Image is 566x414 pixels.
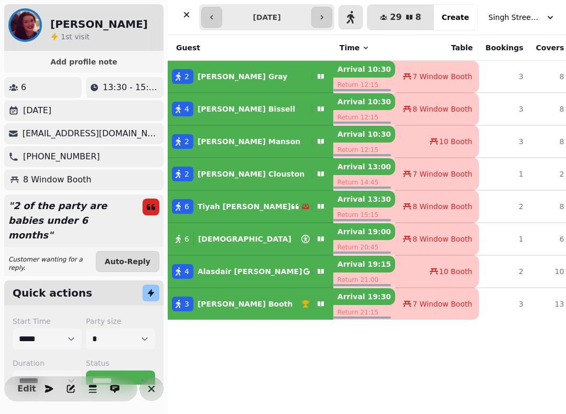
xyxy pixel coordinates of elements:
p: [EMAIL_ADDRESS][DOMAIN_NAME] [23,127,159,140]
button: 6[DEMOGRAPHIC_DATA] [168,226,333,252]
p: Return 12:15 [333,143,395,157]
p: Tiyah [PERSON_NAME] [198,201,291,212]
button: 2[PERSON_NAME] Clouston [168,161,333,187]
span: Singh Street Bruntsfield [488,12,541,23]
label: Start Time [13,316,82,326]
span: Auto-Reply [105,258,150,265]
span: Edit [20,385,33,393]
span: 10 Booth [439,136,472,147]
p: Customer wanting for a reply. [8,255,96,272]
p: Arrival 19:00 [333,223,395,240]
p: [PHONE_NUMBER] [23,150,100,163]
p: [DEMOGRAPHIC_DATA] [198,234,291,244]
p: Return 21:00 [333,273,395,287]
p: Arrival 19:15 [333,256,395,273]
span: 7 Window Booth [412,169,472,179]
button: Singh Street Bruntsfield [482,8,562,27]
p: 13:30 - 15:15 [103,81,159,94]
label: Party size [86,316,155,326]
td: 3 [479,93,529,125]
span: 6 [184,234,189,244]
span: 7 Window Booth [412,71,472,82]
th: Bookings [479,35,529,61]
p: Arrival 10:30 [333,93,395,110]
p: [PERSON_NAME] Bissell [198,104,295,114]
p: 6 [21,81,26,94]
p: Arrival 10:30 [333,126,395,143]
button: 298 [367,5,433,30]
th: Table [395,35,479,61]
td: 2 [479,190,529,223]
h2: Quick actions [13,286,92,300]
p: 8 Window Booth [23,173,91,186]
span: 7 Window Booth [412,299,472,309]
span: 4 [184,266,189,277]
p: visit [61,31,90,42]
span: 2 [184,136,189,147]
span: 1 [61,32,66,41]
button: 3[PERSON_NAME] Booth [168,291,333,317]
p: Arrival 13:30 [333,191,395,208]
p: [PERSON_NAME] Booth [198,299,293,309]
span: Add profile note [17,58,151,66]
span: 29 [390,13,401,21]
span: 4 [184,104,189,114]
label: Duration [13,358,82,368]
span: 6 [184,201,189,212]
span: 8 Window Booth [412,104,472,114]
span: 8 Window Booth [412,234,472,244]
p: Alasdair [PERSON_NAME] [198,266,302,277]
th: Guest [168,35,333,61]
h2: [PERSON_NAME] [50,17,148,31]
button: 2[PERSON_NAME] Gray [168,64,333,89]
button: 2[PERSON_NAME] Manson [168,129,333,154]
span: 3 [184,299,189,309]
p: " 2 of the party are babies under 6 months " [4,194,134,247]
button: 4[PERSON_NAME] Bissell [168,96,333,122]
button: Create [433,5,477,30]
p: [PERSON_NAME] Manson [198,136,300,147]
td: 3 [479,288,529,320]
p: Arrival 10:30 [333,61,395,78]
p: Return 20:45 [333,240,395,255]
p: Arrival 13:00 [333,158,395,175]
td: 2 [479,255,529,288]
button: 4Alasdair [PERSON_NAME] [168,259,333,284]
span: Time [340,42,360,53]
button: 6Tiyah [PERSON_NAME] [168,194,333,219]
span: 10 Booth [439,266,472,277]
p: [PERSON_NAME] Gray [198,71,288,82]
button: Edit [16,378,37,399]
p: Return 21:15 [333,305,395,320]
img: aHR0cHM6Ly93d3cuZ3JhdmF0YXIuY29tL2F2YXRhci84YTkxOWU1NTBjYTgwMTMyOGFlZDExYjZiZjlhYWE4Mz9zPTE1MCZkP... [8,8,42,42]
p: Return 12:15 [333,110,395,125]
span: 8 [416,13,421,21]
button: Auto-Reply [96,251,159,272]
p: Return 14:45 [333,175,395,190]
label: Status [86,358,155,368]
td: 3 [479,125,529,158]
p: Return 15:15 [333,208,395,222]
p: Return 12:15 [333,78,395,92]
p: [DATE] [23,104,51,117]
td: 1 [479,158,529,190]
span: 2 [184,71,189,82]
button: Time [340,42,370,53]
td: 1 [479,223,529,255]
span: st [66,32,74,41]
td: 3 [479,61,529,93]
p: [PERSON_NAME] Clouston [198,169,304,179]
button: Add profile note [8,55,159,69]
span: Create [442,14,469,21]
p: Arrival 19:30 [333,288,395,305]
span: 2 [184,169,189,179]
span: 8 Window Booth [412,201,472,212]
